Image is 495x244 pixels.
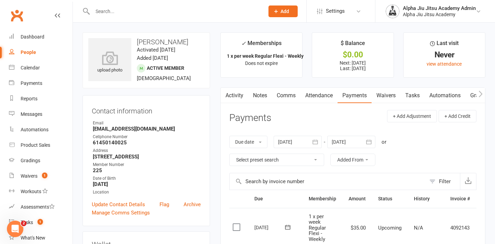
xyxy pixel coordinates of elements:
div: Filter [439,177,451,186]
a: Gradings [9,153,73,168]
div: Never [410,51,479,58]
th: Due [248,190,302,208]
span: Active member [147,65,184,71]
div: Waivers [21,173,37,179]
a: Tasks 1 [9,215,73,230]
span: 1 x per week Regular Flexi - Weekly [309,213,326,242]
div: Memberships [241,39,282,52]
button: Add [268,5,298,17]
span: [DEMOGRAPHIC_DATA] [137,75,191,81]
button: Due date [229,136,267,148]
div: Cellphone Number [93,134,201,140]
p: Next: [DATE] Last: [DATE] [318,60,387,71]
span: Does not expire [245,60,278,66]
span: Upcoming [378,225,401,231]
a: Comms [272,88,300,103]
a: Update Contact Details [92,200,145,209]
div: People [21,49,36,55]
button: + Add Adjustment [387,110,437,122]
th: History [408,190,444,208]
h3: [PERSON_NAME] [88,38,204,46]
a: Payments [9,76,73,91]
a: view attendance [427,61,462,67]
input: Search by invoice number [230,173,426,190]
strong: [EMAIL_ADDRESS][DOMAIN_NAME] [93,126,201,132]
a: Archive [184,200,201,209]
div: Messages [21,111,42,117]
strong: 1 x per week Regular Flexi - Weekly [227,53,304,59]
h3: Payments [229,113,271,123]
iframe: Intercom live chat [7,221,23,237]
a: Workouts [9,184,73,199]
strong: 61450140025 [93,140,201,146]
div: Location [93,189,201,196]
button: Added From [330,154,375,166]
a: Activity [221,88,248,103]
div: Address [93,147,201,154]
span: N/A [414,225,423,231]
div: Email [93,120,201,126]
div: Workouts [21,189,41,194]
h3: Contact information [92,104,201,115]
span: 1 [37,219,43,225]
a: Manage Comms Settings [92,209,150,217]
div: $ Balance [341,39,365,51]
time: Added [DATE] [137,55,168,61]
span: Add [280,9,289,14]
th: Invoice # [444,190,476,208]
a: Automations [425,88,465,103]
div: Product Sales [21,142,50,148]
div: Alpha Jiu Jitsu Academy Admin [403,5,476,11]
div: Member Number [93,162,201,168]
button: Filter [426,173,460,190]
a: Clubworx [8,7,25,24]
div: Dashboard [21,34,44,40]
div: Calendar [21,65,40,70]
div: Last visit [430,39,459,51]
span: Settings [326,3,345,19]
a: Waivers [372,88,400,103]
a: Reports [9,91,73,107]
a: Automations [9,122,73,137]
div: Reports [21,96,37,101]
div: What's New [21,235,45,241]
a: Flag [159,200,169,209]
div: upload photo [88,51,131,74]
th: Status [372,190,408,208]
a: Notes [248,88,272,103]
a: Messages [9,107,73,122]
button: + Add Credit [439,110,476,122]
div: or [382,138,386,146]
div: Automations [21,127,48,132]
a: Waivers 1 [9,168,73,184]
a: Dashboard [9,29,73,45]
span: 1 [42,173,47,178]
div: $0.00 [318,51,387,58]
div: Assessments [21,204,55,210]
img: thumb_image1751406779.png [386,4,399,18]
span: 2 [21,221,26,226]
strong: 225 [93,167,201,174]
a: Product Sales [9,137,73,153]
input: Search... [90,7,260,16]
th: Amount [342,190,372,208]
strong: [STREET_ADDRESS] [93,154,201,160]
time: Activated [DATE] [137,47,175,53]
a: Assessments [9,199,73,215]
strong: [DATE] [93,181,201,187]
div: Date of Birth [93,175,201,182]
th: Membership [302,190,342,208]
div: Alpha Jiu Jitsu Academy [403,11,476,18]
div: [DATE] [254,222,286,233]
div: Payments [21,80,42,86]
a: People [9,45,73,60]
div: Tasks [21,220,33,225]
a: Payments [338,88,372,103]
a: Tasks [400,88,425,103]
div: Gradings [21,158,40,163]
i: ✓ [241,40,246,47]
a: Attendance [300,88,338,103]
a: Calendar [9,60,73,76]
